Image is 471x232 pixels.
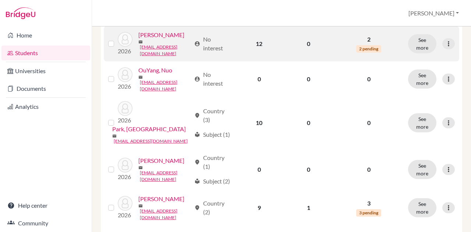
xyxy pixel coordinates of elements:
[283,97,334,149] td: 0
[1,99,90,114] a: Analytics
[1,216,90,231] a: Community
[408,198,436,217] button: See more
[118,67,132,82] img: OuYang, Nuo
[118,158,132,172] img: qiu, jingyi
[140,169,191,183] a: [EMAIL_ADDRESS][DOMAIN_NAME]
[118,172,132,181] p: 2026
[112,134,117,138] span: mail
[356,45,381,53] span: 2 pending
[118,32,132,47] img: Lizunova, Eva
[138,156,184,165] a: [PERSON_NAME]
[235,190,283,225] td: 9
[235,61,283,97] td: 0
[194,178,200,184] span: local_library
[1,46,90,60] a: Students
[339,165,399,174] p: 0
[283,190,334,225] td: 1
[114,138,188,144] a: [EMAIL_ADDRESS][DOMAIN_NAME]
[194,70,231,88] div: No interest
[339,75,399,83] p: 0
[194,107,231,124] div: Country (3)
[194,199,231,217] div: Country (2)
[138,204,143,208] span: mail
[138,31,184,39] a: [PERSON_NAME]
[194,177,230,186] div: Subject (2)
[6,7,35,19] img: Bridge-U
[118,101,132,116] img: Park, Haedam
[112,125,186,133] a: Park, [GEOGRAPHIC_DATA]
[283,26,334,61] td: 0
[408,69,436,89] button: See more
[405,6,462,20] button: [PERSON_NAME]
[118,47,132,56] p: 2026
[194,35,231,53] div: No interest
[408,160,436,179] button: See more
[1,28,90,43] a: Home
[138,66,172,75] a: OuYang, Nuo
[140,44,191,57] a: [EMAIL_ADDRESS][DOMAIN_NAME]
[138,194,184,203] a: [PERSON_NAME]
[138,165,143,170] span: mail
[283,61,334,97] td: 0
[339,199,399,208] p: 3
[118,196,132,211] img: Ruan, Yihao
[194,132,200,138] span: local_library
[1,64,90,78] a: Universities
[235,97,283,149] td: 10
[194,41,200,47] span: account_circle
[283,149,334,190] td: 0
[118,82,132,91] p: 2026
[118,116,132,125] p: 2026
[194,130,230,139] div: Subject (1)
[339,35,399,44] p: 2
[140,79,191,92] a: [EMAIL_ADDRESS][DOMAIN_NAME]
[140,208,191,221] a: [EMAIL_ADDRESS][DOMAIN_NAME]
[235,149,283,190] td: 0
[1,81,90,96] a: Documents
[356,209,381,217] span: 3 pending
[1,198,90,213] a: Help center
[194,76,200,82] span: account_circle
[194,205,200,211] span: location_on
[194,153,231,171] div: Country (1)
[138,40,143,44] span: mail
[339,118,399,127] p: 0
[194,159,200,165] span: location_on
[408,34,436,53] button: See more
[408,113,436,132] button: See more
[194,113,200,118] span: location_on
[235,26,283,61] td: 12
[138,75,143,79] span: mail
[118,211,132,219] p: 2026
